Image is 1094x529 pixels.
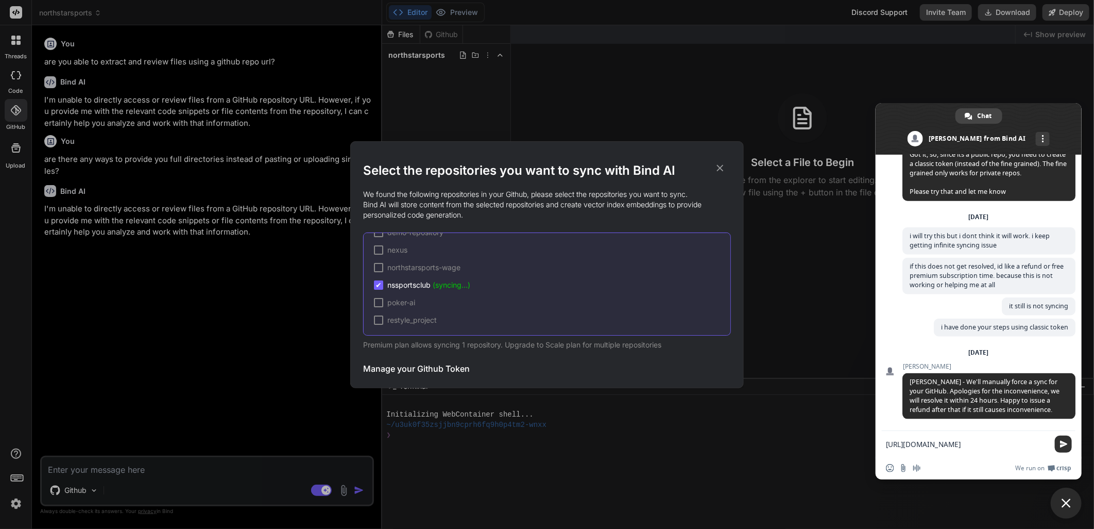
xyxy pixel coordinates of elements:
[1056,464,1071,472] span: Crisp
[886,464,894,472] span: Insert an emoji
[387,297,415,308] span: poker-ai
[899,464,908,472] span: Send a file
[387,262,460,273] span: northstarsports-wage
[902,363,1075,370] span: [PERSON_NAME]
[910,150,1067,196] span: Got it, so, since its a public repo, you need to create a classic token (instead of the fine grai...
[1009,302,1068,310] span: it still is not syncing
[1015,464,1071,472] a: We run onCrisp
[955,108,1002,124] div: Chat
[363,189,731,220] p: We found the following repositories in your Github, please select the repositories you want to sy...
[363,162,731,179] h2: Select the repositories you want to sync with Bind AI
[1015,464,1045,472] span: We run on
[363,362,470,375] h3: Manage your Github Token
[363,340,731,350] p: Premium plan allows syncing 1 repository. Upgrade to Scale plan for multiple repositories
[387,245,407,255] span: nexus
[433,280,470,289] span: (syncing...)
[387,315,437,325] span: restyle_project
[375,280,382,290] span: ✔
[387,280,470,290] span: nssportsclub
[941,323,1068,332] span: i have done your steps using classic token
[1036,132,1050,146] div: More channels
[910,262,1064,289] span: if this does not get resolved, id like a refund or free premium subscription time. because this i...
[978,108,992,124] span: Chat
[1051,488,1082,519] div: Close chat
[910,232,1050,250] span: i will try this but i dont think it will work. i keep getting infinite syncing issue
[886,440,1049,449] textarea: Compose your message...
[969,214,989,220] div: [DATE]
[1055,436,1072,453] span: Send
[913,464,921,472] span: Audio message
[969,350,989,356] div: [DATE]
[910,377,1059,414] span: [PERSON_NAME] - We'll manually force a sync for your GitHub. Apologies for the inconvenience, we ...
